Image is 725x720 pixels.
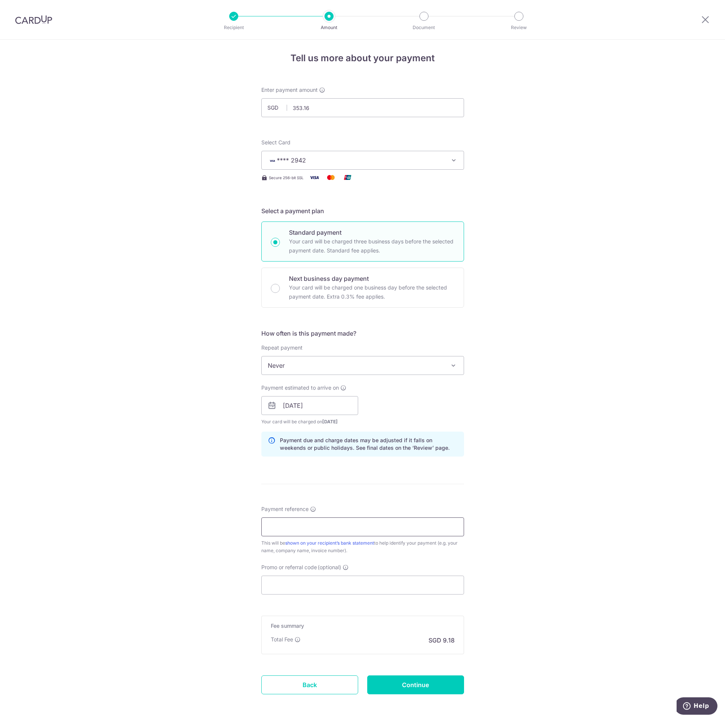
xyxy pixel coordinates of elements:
[289,283,455,301] p: Your card will be charged one business day before the selected payment date. Extra 0.3% fee applies.
[261,344,303,351] label: Repeat payment
[318,564,341,571] span: (optional)
[261,564,317,571] span: Promo or referral code
[261,539,464,554] div: This will be to help identify your payment (e.g. your name, company name, invoice number).
[261,139,290,146] span: translation missing: en.payables.payment_networks.credit_card.summary.labels.select_card
[285,540,374,546] a: shown on your recipient’s bank statement
[280,437,458,452] p: Payment due and charge dates may be adjusted if it falls on weekends or public holidays. See fina...
[268,158,277,163] img: VISA
[289,237,455,255] p: Your card will be charged three business days before the selected payment date. Standard fee appl...
[261,675,358,694] a: Back
[206,24,262,31] p: Recipient
[261,384,339,392] span: Payment estimated to arrive on
[261,396,358,415] input: DD / MM / YYYY
[428,636,455,645] p: SGD 9.18
[267,104,287,111] span: SGD
[322,419,338,424] span: [DATE]
[269,175,304,181] span: Secure 256-bit SSL
[307,173,322,182] img: Visa
[262,356,464,375] span: Never
[261,329,464,338] h5: How often is this payment made?
[289,228,455,237] p: Standard payment
[261,206,464,215] h5: Select a payment plan
[340,173,355,182] img: Union Pay
[261,98,464,117] input: 0.00
[367,675,464,694] input: Continue
[15,15,52,24] img: CardUp
[491,24,547,31] p: Review
[261,51,464,65] h4: Tell us more about your payment
[301,24,357,31] p: Amount
[261,505,309,513] span: Payment reference
[677,697,717,716] iframe: Opens a widget where you can find more information
[271,636,293,643] p: Total Fee
[396,24,452,31] p: Document
[323,173,338,182] img: Mastercard
[289,274,455,283] p: Next business day payment
[261,86,318,94] span: Enter payment amount
[261,356,464,375] span: Never
[261,418,358,426] span: Your card will be charged on
[271,622,455,630] h5: Fee summary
